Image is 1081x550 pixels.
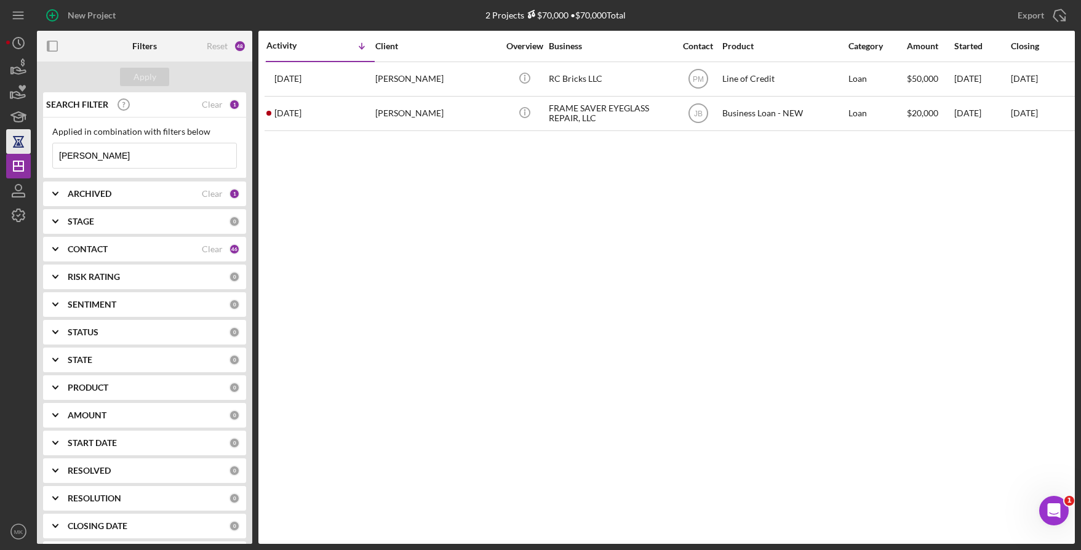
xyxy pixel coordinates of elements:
[229,520,240,532] div: 0
[229,410,240,421] div: 0
[524,10,568,20] div: $70,000
[120,68,169,86] button: Apply
[229,188,240,199] div: 1
[68,272,120,282] b: RISK RATING
[6,519,31,544] button: MK
[549,97,672,130] div: FRAME SAVER EYEGLASS REPAIR, LLC
[229,327,240,338] div: 0
[202,244,223,254] div: Clear
[375,41,498,51] div: Client
[848,41,906,51] div: Category
[132,41,157,51] b: Filters
[954,63,1010,95] div: [DATE]
[722,63,845,95] div: Line of Credit
[68,355,92,365] b: STATE
[1064,496,1074,506] span: 1
[907,73,938,84] span: $50,000
[907,41,953,51] div: Amount
[675,41,721,51] div: Contact
[202,189,223,199] div: Clear
[234,40,246,52] div: 48
[229,354,240,365] div: 0
[229,493,240,504] div: 0
[46,100,108,110] b: SEARCH FILTER
[229,437,240,448] div: 0
[274,74,301,84] time: 2025-07-30 13:50
[693,75,704,84] text: PM
[68,438,117,448] b: START DATE
[229,271,240,282] div: 0
[848,97,906,130] div: Loan
[68,327,98,337] b: STATUS
[229,216,240,227] div: 0
[68,521,127,531] b: CLOSING DATE
[848,63,906,95] div: Loan
[68,300,116,309] b: SENTIMENT
[229,99,240,110] div: 1
[274,108,301,118] time: 2025-07-15 18:49
[68,217,94,226] b: STAGE
[68,493,121,503] b: RESOLUTION
[375,63,498,95] div: [PERSON_NAME]
[52,127,237,137] div: Applied in combination with filters below
[1011,73,1038,84] time: [DATE]
[375,97,498,130] div: [PERSON_NAME]
[68,383,108,393] b: PRODUCT
[68,244,108,254] b: CONTACT
[68,410,106,420] b: AMOUNT
[1005,3,1075,28] button: Export
[68,3,116,28] div: New Project
[229,299,240,310] div: 0
[14,528,23,535] text: MK
[37,3,128,28] button: New Project
[549,63,672,95] div: RC Bricks LLC
[722,41,845,51] div: Product
[501,41,548,51] div: Overview
[1011,108,1038,118] time: [DATE]
[954,97,1010,130] div: [DATE]
[1039,496,1069,525] iframe: Intercom live chat
[954,41,1010,51] div: Started
[229,465,240,476] div: 0
[549,41,672,51] div: Business
[68,189,111,199] b: ARCHIVED
[266,41,321,50] div: Activity
[693,110,702,118] text: JB
[907,108,938,118] span: $20,000
[207,41,228,51] div: Reset
[68,466,111,476] b: RESOLVED
[202,100,223,110] div: Clear
[485,10,626,20] div: 2 Projects • $70,000 Total
[229,244,240,255] div: 46
[722,97,845,130] div: Business Loan - NEW
[1018,3,1044,28] div: Export
[134,68,156,86] div: Apply
[229,382,240,393] div: 0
